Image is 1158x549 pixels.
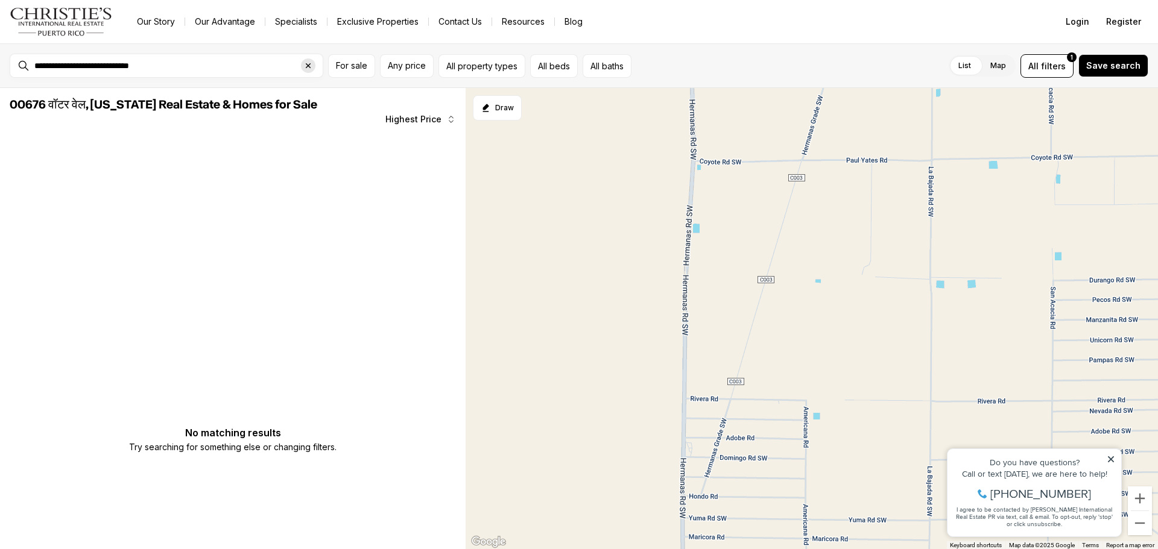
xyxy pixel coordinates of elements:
p: Try searching for something else or changing filters. [129,440,337,454]
button: Save search [1078,54,1148,77]
button: Highest Price [378,107,463,131]
a: Resources [492,13,554,30]
button: Zoom in [1128,486,1152,510]
img: logo [10,7,113,36]
button: Login [1058,10,1096,34]
button: Allfilters1 [1020,54,1074,78]
button: All beds [530,54,578,78]
span: Save search [1086,61,1141,71]
span: Register [1106,17,1141,27]
label: Map [981,55,1016,77]
span: 1 [1071,52,1073,62]
span: Highest Price [385,115,441,124]
button: Zoom out [1128,511,1152,535]
a: Terms (opens in new tab) [1082,542,1099,548]
button: For sale [328,54,375,78]
a: Blog [555,13,592,30]
button: All property types [438,54,525,78]
a: Our Story [127,13,185,30]
button: Register [1099,10,1148,34]
a: Specialists [265,13,327,30]
span: For sale [336,61,367,71]
button: Clear search input [301,54,323,77]
div: Call or text [DATE], we are here to help! [13,39,174,47]
span: I agree to be contacted by [PERSON_NAME] International Real Estate PR via text, call & email. To ... [15,74,172,97]
label: List [949,55,981,77]
p: No matching results [129,428,337,438]
button: All baths [583,54,631,78]
button: Contact Us [429,13,492,30]
span: 00676 वॉटर वेल, [US_STATE] Real Estate & Homes for Sale [10,99,317,111]
span: Login [1066,17,1089,27]
span: All [1028,60,1039,72]
span: Any price [388,61,426,71]
span: Map data ©2025 Google [1009,542,1075,548]
span: [PHONE_NUMBER] [49,57,150,69]
a: Exclusive Properties [327,13,428,30]
a: Report a map error [1106,542,1154,548]
button: Start drawing [473,95,522,121]
div: Do you have questions? [13,27,174,36]
button: Any price [380,54,434,78]
span: filters [1041,60,1066,72]
a: Our Advantage [185,13,265,30]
